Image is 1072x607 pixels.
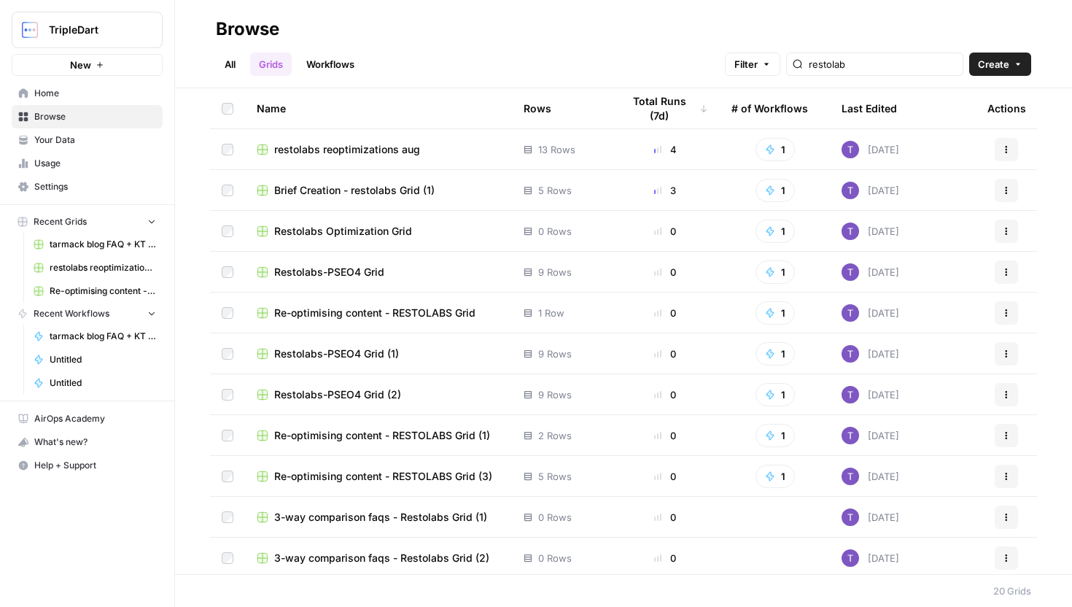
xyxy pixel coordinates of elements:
[842,141,859,158] img: ogabi26qpshj0n8lpzr7tvse760o
[257,224,500,239] a: Restolabs Optimization Grid
[12,105,163,128] a: Browse
[50,285,156,298] span: Re-optimising content - revenuegrid Grid
[622,88,708,128] div: Total Runs (7d)
[622,347,708,361] div: 0
[538,306,564,320] span: 1 Row
[257,142,500,157] a: restolabs reoptimizations aug
[274,142,420,157] span: restolabs reoptimizations aug
[50,238,156,251] span: tarmack blog FAQ + KT workflow Grid (6)
[50,353,156,366] span: Untitled
[622,387,708,402] div: 0
[524,88,551,128] div: Rows
[27,256,163,279] a: restolabs reoptimizations aug
[756,465,795,488] button: 1
[756,424,795,447] button: 1
[274,306,475,320] span: Re-optimising content - RESTOLABS Grid
[257,510,500,525] a: 3-way comparison faqs - Restolabs Grid (1)
[216,53,244,76] a: All
[34,157,156,170] span: Usage
[34,215,87,228] span: Recent Grids
[538,224,572,239] span: 0 Rows
[842,223,859,240] img: ogabi26qpshj0n8lpzr7tvse760o
[274,551,489,565] span: 3-way comparison faqs - Restolabs Grid (2)
[842,263,899,281] div: [DATE]
[70,58,91,72] span: New
[12,431,162,453] div: What's new?
[257,306,500,320] a: Re-optimising content - RESTOLABS Grid
[622,142,708,157] div: 4
[34,412,156,425] span: AirOps Academy
[257,428,500,443] a: Re-optimising content - RESTOLABS Grid (1)
[987,88,1026,128] div: Actions
[538,183,572,198] span: 5 Rows
[622,510,708,525] div: 0
[622,224,708,239] div: 0
[622,183,708,198] div: 3
[27,279,163,303] a: Re-optimising content - revenuegrid Grid
[734,57,758,71] span: Filter
[842,345,899,363] div: [DATE]
[842,386,859,403] img: ogabi26qpshj0n8lpzr7tvse760o
[298,53,363,76] a: Workflows
[842,427,859,444] img: ogabi26qpshj0n8lpzr7tvse760o
[12,54,163,76] button: New
[842,141,899,158] div: [DATE]
[12,152,163,175] a: Usage
[842,549,899,567] div: [DATE]
[622,469,708,484] div: 0
[12,82,163,105] a: Home
[538,347,572,361] span: 9 Rows
[538,551,572,565] span: 0 Rows
[756,138,795,161] button: 1
[622,428,708,443] div: 0
[12,175,163,198] a: Settings
[842,427,899,444] div: [DATE]
[274,387,401,402] span: Restolabs-PSEO4 Grid (2)
[538,142,575,157] span: 13 Rows
[257,469,500,484] a: Re-optimising content - RESTOLABS Grid (3)
[842,304,859,322] img: ogabi26qpshj0n8lpzr7tvse760o
[257,347,500,361] a: Restolabs-PSEO4 Grid (1)
[756,342,795,366] button: 1
[725,53,780,76] button: Filter
[34,180,156,193] span: Settings
[274,347,399,361] span: Restolabs-PSEO4 Grid (1)
[34,307,109,320] span: Recent Workflows
[842,549,859,567] img: ogabi26qpshj0n8lpzr7tvse760o
[842,88,897,128] div: Last Edited
[538,469,572,484] span: 5 Rows
[257,551,500,565] a: 3-way comparison faqs - Restolabs Grid (2)
[34,134,156,147] span: Your Data
[622,306,708,320] div: 0
[27,371,163,395] a: Untitled
[274,469,492,484] span: Re-optimising content - RESTOLABS Grid (3)
[842,509,899,526] div: [DATE]
[842,304,899,322] div: [DATE]
[17,17,43,43] img: TripleDart Logo
[27,233,163,256] a: tarmack blog FAQ + KT workflow Grid (6)
[538,265,572,279] span: 9 Rows
[216,18,279,41] div: Browse
[842,182,859,199] img: ogabi26qpshj0n8lpzr7tvse760o
[978,57,1009,71] span: Create
[27,325,163,348] a: tarmack blog FAQ + KT workflow
[756,383,795,406] button: 1
[12,12,163,48] button: Workspace: TripleDart
[274,224,412,239] span: Restolabs Optimization Grid
[50,261,156,274] span: restolabs reoptimizations aug
[756,220,795,243] button: 1
[49,23,137,37] span: TripleDart
[257,183,500,198] a: Brief Creation - restolabs Grid (1)
[842,345,859,363] img: ogabi26qpshj0n8lpzr7tvse760o
[274,510,487,525] span: 3-way comparison faqs - Restolabs Grid (1)
[756,179,795,202] button: 1
[842,509,859,526] img: ogabi26qpshj0n8lpzr7tvse760o
[50,376,156,390] span: Untitled
[257,265,500,279] a: Restolabs-PSEO4 Grid
[969,53,1031,76] button: Create
[842,182,899,199] div: [DATE]
[12,303,163,325] button: Recent Workflows
[842,468,859,485] img: ogabi26qpshj0n8lpzr7tvse760o
[622,265,708,279] div: 0
[731,88,808,128] div: # of Workflows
